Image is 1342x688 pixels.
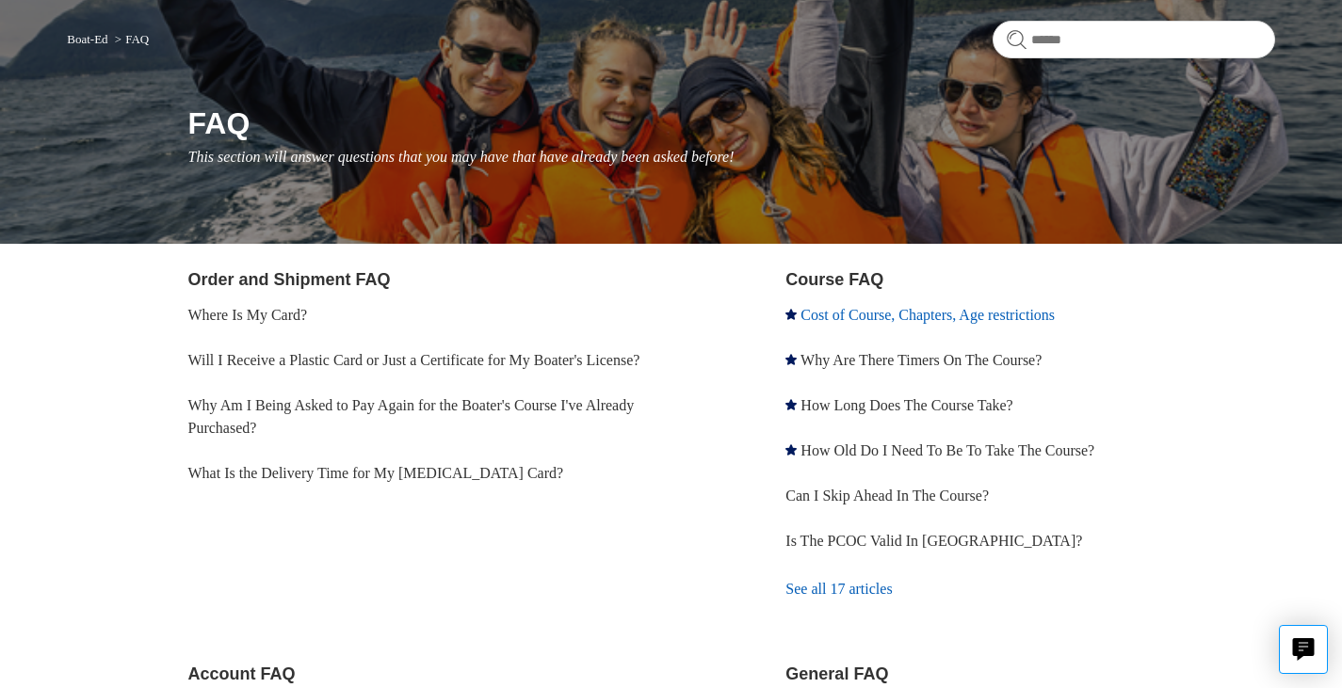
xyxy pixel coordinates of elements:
[188,465,564,481] a: What Is the Delivery Time for My [MEDICAL_DATA] Card?
[785,664,888,683] a: General FAQ
[188,307,308,323] a: Where Is My Card?
[67,32,107,46] a: Boat-Ed
[785,270,883,289] a: Course FAQ
[800,442,1094,458] a: How Old Do I Need To Be To Take The Course?
[785,564,1274,615] a: See all 17 articles
[67,32,111,46] li: Boat-Ed
[188,352,640,368] a: Will I Receive a Plastic Card or Just a Certificate for My Boater's License?
[188,101,1275,146] h1: FAQ
[785,309,797,320] svg: Promoted article
[800,352,1042,368] a: Why Are There Timers On The Course?
[1279,625,1328,674] button: Live chat
[785,488,989,504] a: Can I Skip Ahead In The Course?
[785,444,797,456] svg: Promoted article
[785,354,797,365] svg: Promoted article
[800,397,1012,413] a: How Long Does The Course Take?
[188,397,635,436] a: Why Am I Being Asked to Pay Again for the Boater's Course I've Already Purchased?
[188,146,1275,168] p: This section will answer questions that you may have that have already been asked before!
[800,307,1055,323] a: Cost of Course, Chapters, Age restrictions
[785,533,1082,549] a: Is The PCOC Valid In [GEOGRAPHIC_DATA]?
[785,399,797,410] svg: Promoted article
[993,21,1275,58] input: Search
[188,664,296,683] a: Account FAQ
[111,32,149,46] li: FAQ
[188,270,391,289] a: Order and Shipment FAQ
